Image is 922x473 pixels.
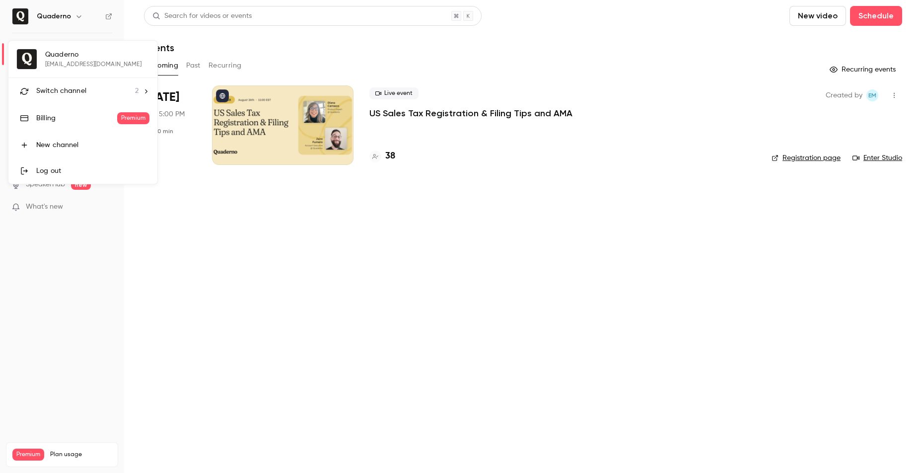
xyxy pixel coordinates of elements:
[36,140,149,150] div: New channel
[36,113,117,123] div: Billing
[36,166,149,176] div: Log out
[36,86,86,96] span: Switch channel
[117,112,149,124] span: Premium
[135,86,139,96] span: 2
